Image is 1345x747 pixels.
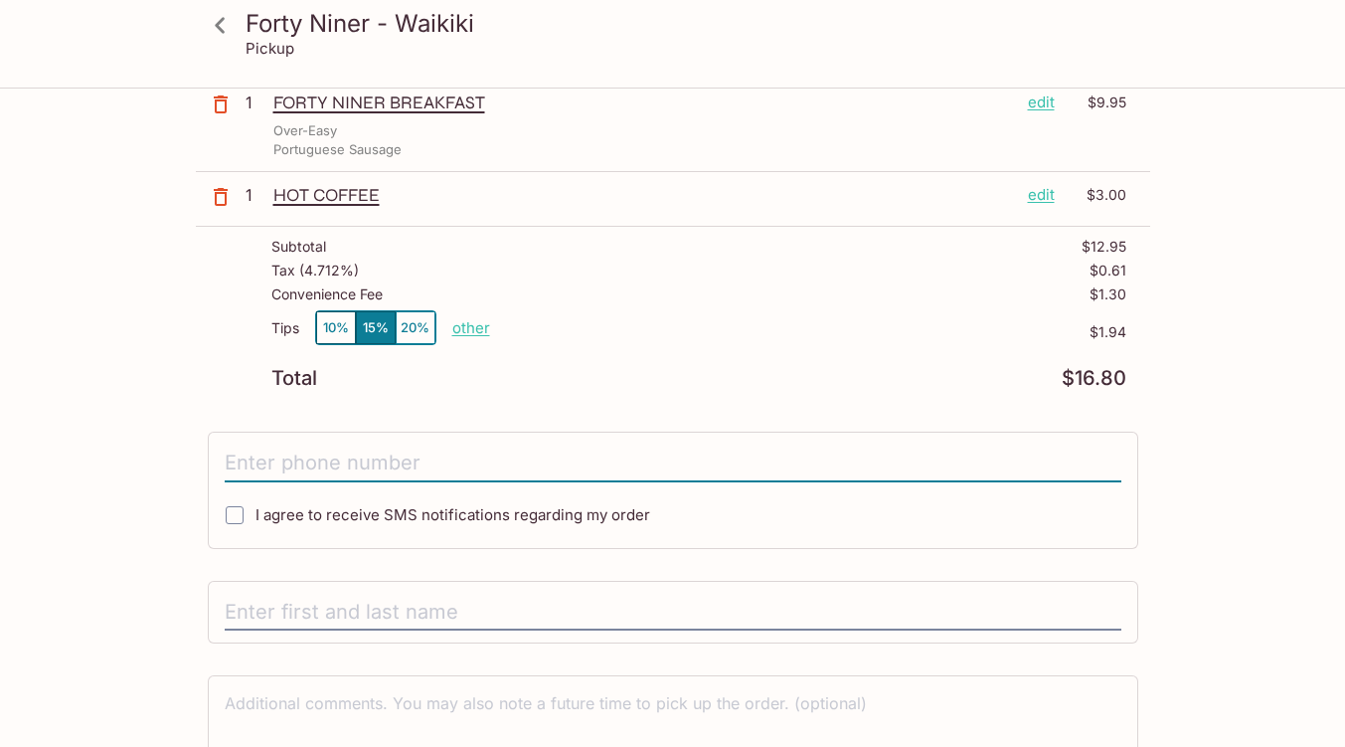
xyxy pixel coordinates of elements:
p: Pickup [246,39,294,58]
p: $1.94 [490,324,1126,340]
p: 1 [246,184,265,206]
p: Tax ( 4.712% ) [271,263,359,279]
p: 1 [246,92,265,113]
p: FORTY NINER BREAKFAST [273,92,1012,113]
p: Subtotal [271,239,326,255]
p: Total [271,369,317,388]
button: 15% [356,311,396,344]
span: I agree to receive SMS notifications regarding my order [255,505,650,524]
p: $1.30 [1090,286,1126,302]
p: $3.00 [1067,184,1126,206]
p: edit [1028,184,1055,206]
p: Portuguese Sausage [273,140,402,159]
p: edit [1028,92,1055,113]
p: $16.80 [1062,369,1126,388]
button: 20% [396,311,435,344]
p: $9.95 [1067,92,1126,113]
button: other [452,318,490,337]
h3: Forty Niner - Waikiki [246,8,1134,39]
p: $0.61 [1090,263,1126,279]
p: $12.95 [1082,239,1126,255]
p: Over-Easy [273,121,337,140]
p: Convenience Fee [271,286,383,302]
input: Enter first and last name [225,594,1121,632]
p: Tips [271,320,299,336]
input: Enter phone number [225,445,1121,482]
p: HOT COFFEE [273,184,1012,206]
button: 10% [316,311,356,344]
